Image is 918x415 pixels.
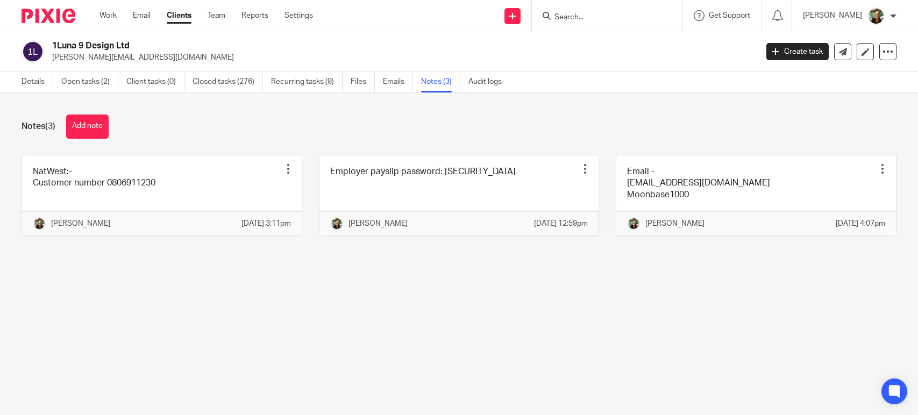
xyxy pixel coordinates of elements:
a: Details [22,71,53,92]
h1: Notes [22,121,55,132]
p: [PERSON_NAME] [645,218,704,229]
a: Reports [241,10,268,21]
img: Pixie [22,9,75,23]
p: [DATE] 4:07pm [836,218,885,229]
a: Team [208,10,225,21]
a: Files [351,71,375,92]
p: [PERSON_NAME] [348,218,408,229]
button: Add note [66,115,109,139]
span: Get Support [709,12,750,19]
img: Photo2.jpg [867,8,885,25]
a: Closed tasks (276) [193,71,263,92]
p: [DATE] 3:11pm [241,218,291,229]
img: Photo2.jpg [330,217,343,230]
span: (3) [45,122,55,131]
a: Clients [167,10,191,21]
a: Work [99,10,117,21]
img: svg%3E [22,40,44,63]
h2: 1Luna 9 Design Ltd [52,40,610,52]
a: Create task [766,43,829,60]
a: Notes (3) [421,71,460,92]
a: Audit logs [468,71,510,92]
input: Search [553,13,650,23]
p: [DATE] 12:59pm [534,218,588,229]
a: Client tasks (0) [126,71,184,92]
a: Recurring tasks (9) [271,71,343,92]
p: [PERSON_NAME] [51,218,110,229]
img: Photo2.jpg [33,217,46,230]
a: Settings [284,10,313,21]
a: Email [133,10,151,21]
p: [PERSON_NAME] [803,10,862,21]
a: Emails [383,71,413,92]
img: Photo2.jpg [627,217,640,230]
p: [PERSON_NAME][EMAIL_ADDRESS][DOMAIN_NAME] [52,52,750,63]
a: Open tasks (2) [61,71,118,92]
